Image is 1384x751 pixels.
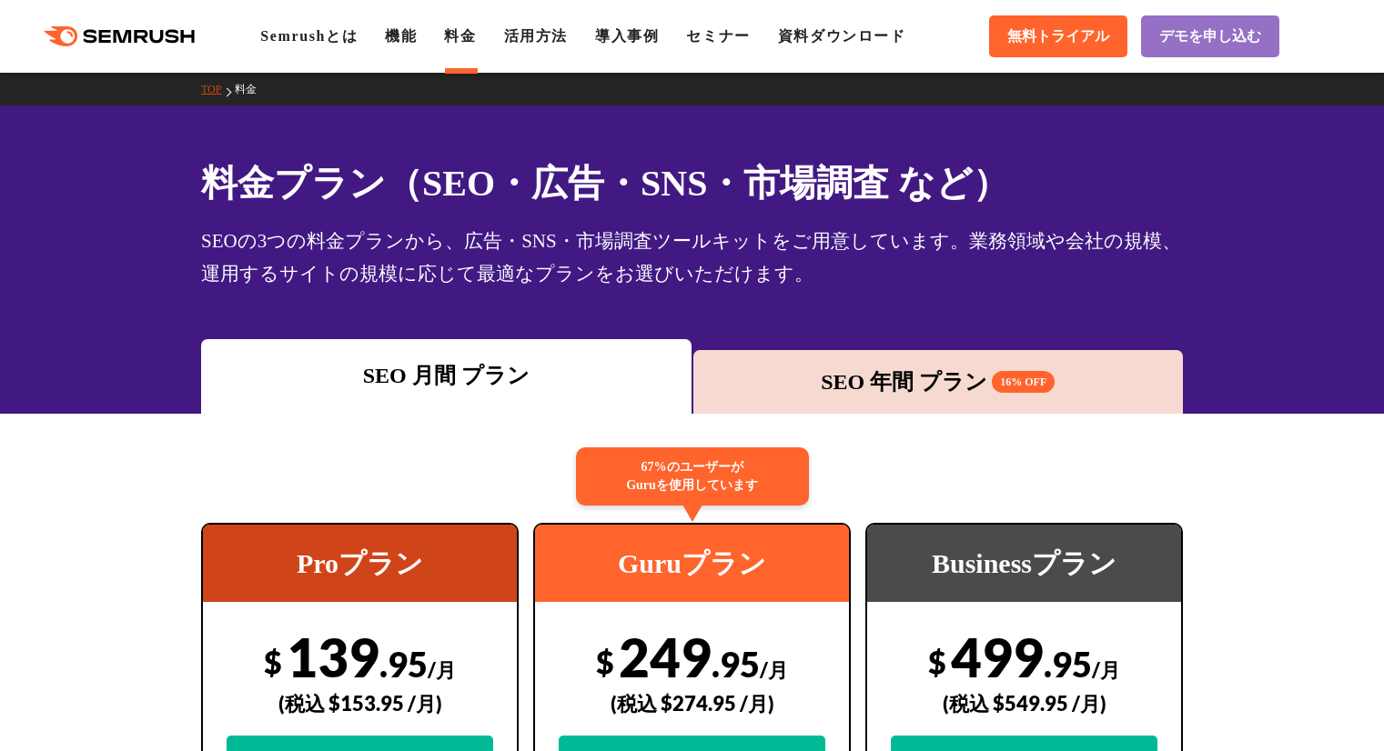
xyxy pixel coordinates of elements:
[201,83,235,95] a: TOP
[1159,27,1261,46] span: デモを申し込む
[867,525,1181,602] div: Businessプラン
[702,365,1175,398] div: SEO 年間 プラン
[535,525,849,602] div: Guruプラン
[504,28,568,44] a: 活用方法
[260,28,358,44] a: Semrushとは
[891,671,1157,736] div: (税込 $549.95 /月)
[235,83,270,95] a: 料金
[596,643,614,680] span: $
[201,156,1183,210] h1: 料金プラン（SEO・広告・SNS・市場調査 など）
[559,671,825,736] div: (税込 $274.95 /月)
[1092,657,1120,682] span: /月
[203,525,517,602] div: Proプラン
[595,28,659,44] a: 導入事例
[428,657,456,682] span: /月
[444,28,476,44] a: 料金
[576,447,809,506] div: 67%のユーザーが Guruを使用しています
[760,657,788,682] span: /月
[712,643,760,685] span: .95
[210,359,682,392] div: SEO 月間 プラン
[1044,643,1092,685] span: .95
[227,671,493,736] div: (税込 $153.95 /月)
[928,643,946,680] span: $
[1141,15,1279,57] a: デモを申し込む
[686,28,750,44] a: セミナー
[1007,27,1109,46] span: 無料トライアル
[992,371,1055,393] span: 16% OFF
[201,225,1183,290] div: SEOの3つの料金プランから、広告・SNS・市場調査ツールキットをご用意しています。業務領域や会社の規模、運用するサイトの規模に応じて最適なプランをお選びいただけます。
[379,643,428,685] span: .95
[778,28,906,44] a: 資料ダウンロード
[385,28,417,44] a: 機能
[989,15,1127,57] a: 無料トライアル
[264,643,282,680] span: $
